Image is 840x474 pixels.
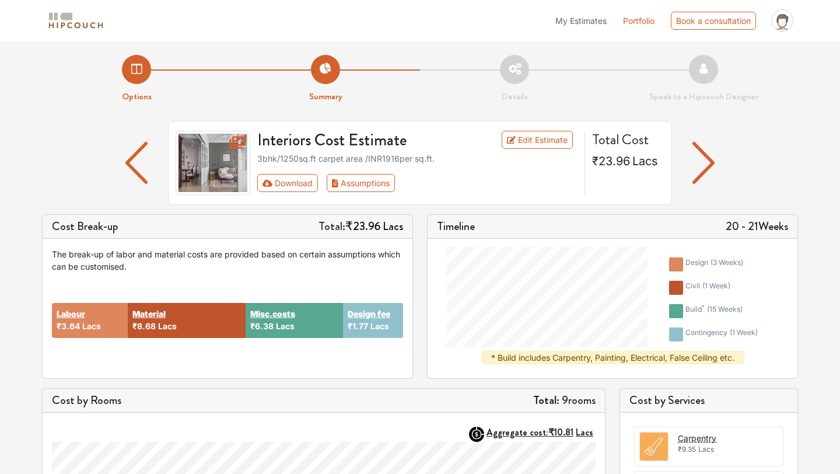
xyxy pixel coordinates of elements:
button: Material [132,308,166,320]
strong: Aggregate cost: [487,426,593,439]
a: Edit Estimate [502,131,573,149]
div: build [685,304,743,318]
button: Download [257,174,318,192]
span: ₹9.35 [678,445,696,454]
img: gallery [176,131,250,195]
span: Lacs [82,321,101,331]
img: AggregateIcon [469,427,484,442]
div: civil [685,281,730,295]
h5: 20 - 21 Weeks [726,219,788,233]
div: First group [257,174,404,192]
img: logo-horizontal.svg [47,11,105,31]
div: * Build includes Carpentry, Painting, Electrical, False Ceiling etc. [481,351,744,364]
strong: Details [502,90,528,103]
button: Labour [57,308,85,320]
h4: Total Cost [592,131,662,148]
span: Lacs [632,154,658,168]
span: My Estimates [555,16,607,26]
strong: Options [122,90,152,103]
h5: Cost by Services [629,393,788,407]
button: Design fee [348,308,390,320]
span: ( 3 weeks ) [710,258,743,267]
a: Portfolio [623,15,654,27]
span: ₹8.68 [132,321,156,331]
div: The break-up of labor and material costs are provided based on certain assumptions which can be c... [52,248,403,273]
span: ₹6.38 [250,321,274,331]
button: Assumptions [327,174,395,192]
button: Misc.costs [250,308,295,320]
span: ₹1.77 [348,321,368,331]
span: ₹10.81 [548,426,573,439]
span: ₹3.64 [57,321,80,331]
span: ₹23.96 [345,218,380,235]
img: arrow left [692,142,715,184]
span: Lacs [370,321,389,331]
button: Aggregate cost:₹10.81Lacs [487,427,596,438]
img: arrow left [125,142,148,184]
span: Lacs [383,218,403,235]
h3: Interiors Cost Estimate [250,131,473,151]
span: ( 1 week ) [730,328,758,337]
div: Book a consultation [671,12,756,30]
h5: Total: [318,219,403,233]
button: Carpentry [678,432,716,444]
span: ( 15 weeks ) [707,305,743,313]
strong: Total: [533,392,559,409]
strong: Summary [309,90,342,103]
img: room.svg [640,433,668,461]
span: Lacs [698,445,714,454]
span: Lacs [276,321,295,331]
h5: Timeline [437,219,475,233]
strong: Speak to a Hipcouch Designer [649,90,758,103]
span: ₹23.96 [592,154,630,168]
h5: Cost by Rooms [52,393,121,407]
span: logo-horizontal.svg [47,8,105,34]
h5: Cost Break-up [52,219,118,233]
div: Toolbar with button groups [257,174,578,192]
span: Lacs [576,426,593,439]
span: ( 1 week ) [702,281,730,290]
div: design [685,257,743,271]
span: Lacs [158,321,177,331]
div: 3bhk / 1250 sq.ft carpet area /INR 1916 per sq.ft. [257,152,578,165]
h5: 9 rooms [533,393,596,407]
div: contingency [685,327,758,341]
